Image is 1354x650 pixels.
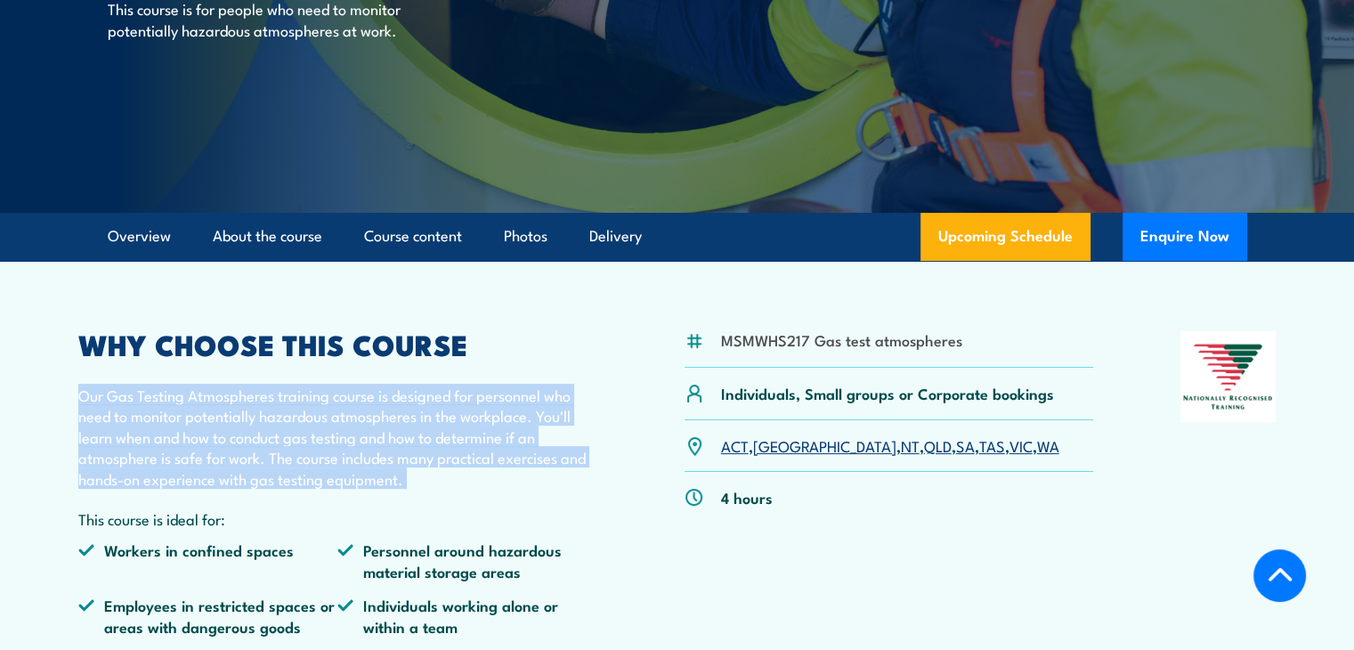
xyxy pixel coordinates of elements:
a: Upcoming Schedule [920,213,1090,261]
a: NT [901,435,920,456]
img: Nationally Recognised Training logo. [1180,331,1277,422]
li: Employees in restricted spaces or areas with dangerous goods [78,595,338,637]
p: Our Gas Testing Atmospheres training course is designed for personnel who need to monitor potenti... [78,385,598,489]
a: Overview [108,213,171,260]
li: MSMWHS217 Gas test atmospheres [721,329,962,350]
a: WA [1037,435,1059,456]
p: 4 hours [721,487,773,508]
li: Personnel around hazardous material storage areas [337,540,597,581]
a: TAS [979,435,1005,456]
a: SA [956,435,975,456]
p: Individuals, Small groups or Corporate bookings [721,383,1054,403]
a: Photos [504,213,547,260]
a: Course content [364,213,462,260]
a: About the course [213,213,322,260]
a: Delivery [589,213,642,260]
h2: WHY CHOOSE THIS COURSE [78,331,598,356]
p: , , , , , , , [721,435,1059,456]
button: Enquire Now [1123,213,1247,261]
a: QLD [924,435,952,456]
li: Individuals working alone or within a team [337,595,597,637]
a: ACT [721,435,749,456]
a: VIC [1009,435,1033,456]
p: This course is ideal for: [78,508,598,529]
li: Workers in confined spaces [78,540,338,581]
a: [GEOGRAPHIC_DATA] [753,435,896,456]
